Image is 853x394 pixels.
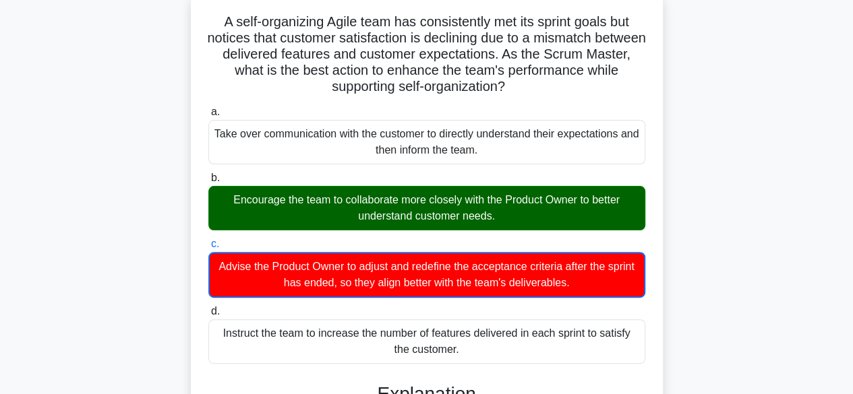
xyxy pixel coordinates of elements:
[211,305,220,317] span: d.
[208,120,645,164] div: Take over communication with the customer to directly understand their expectations and then info...
[208,186,645,230] div: Encourage the team to collaborate more closely with the Product Owner to better understand custom...
[208,252,645,298] div: Advise the Product Owner to adjust and redefine the acceptance criteria after the sprint has ende...
[208,319,645,364] div: Instruct the team to increase the number of features delivered in each sprint to satisfy the cust...
[211,106,220,117] span: a.
[211,172,220,183] span: b.
[211,238,219,249] span: c.
[207,13,647,96] h5: A self-organizing Agile team has consistently met its sprint goals but notices that customer sati...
